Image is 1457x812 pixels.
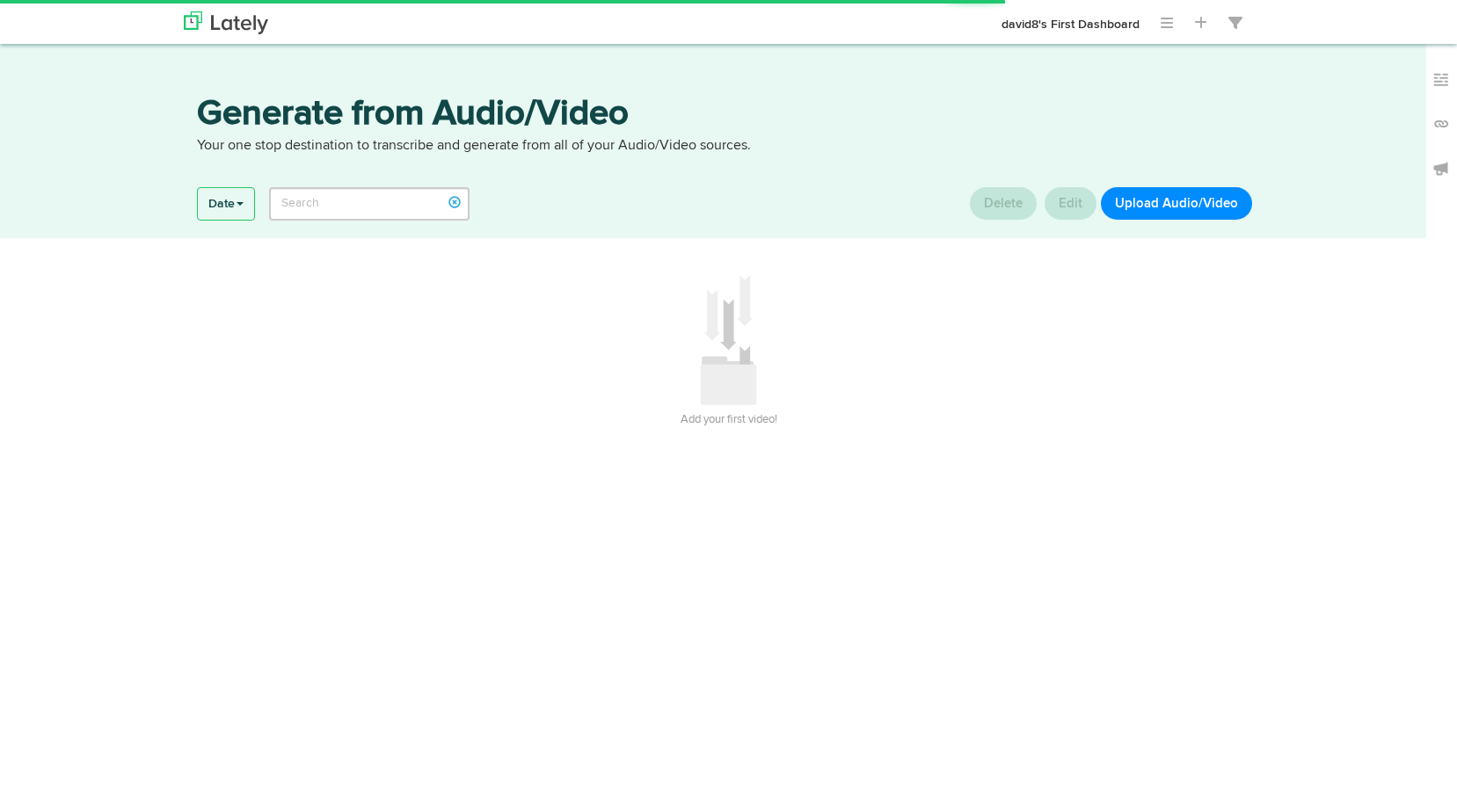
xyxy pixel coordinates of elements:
[1101,187,1252,220] button: Upload Audio/Video
[184,11,268,34] img: logo_lately_bg_light.svg
[197,97,1261,136] h3: Generate from Audio/Video
[1432,115,1450,133] img: links_off.svg
[700,274,757,406] img: icon_add_something.svg
[198,188,254,220] a: Date
[970,187,1037,220] button: Delete
[1432,160,1450,178] img: announcements_off.svg
[197,136,1261,156] p: Your one stop destination to transcribe and generate from all of your Audio/Video sources.
[269,187,470,221] input: Search
[1045,187,1096,220] button: Edit
[1432,71,1450,89] img: keywords_off.svg
[197,406,1261,434] h3: Add your first video!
